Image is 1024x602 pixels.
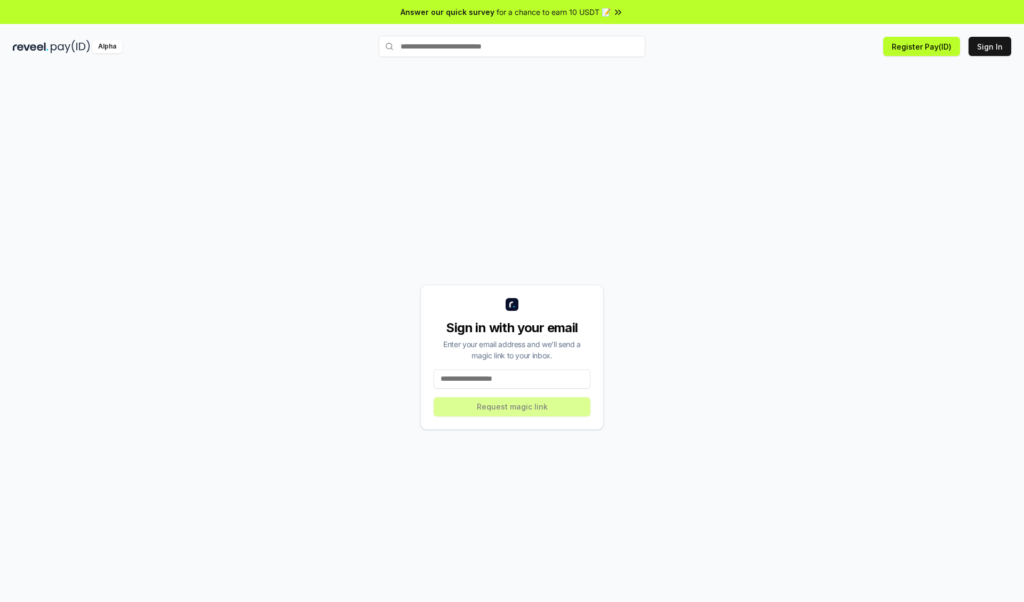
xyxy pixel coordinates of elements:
div: Sign in with your email [434,319,590,336]
button: Register Pay(ID) [883,37,960,56]
span: Answer our quick survey [401,6,494,18]
div: Enter your email address and we’ll send a magic link to your inbox. [434,339,590,361]
button: Sign In [969,37,1011,56]
img: reveel_dark [13,40,49,53]
img: logo_small [506,298,518,311]
img: pay_id [51,40,90,53]
span: for a chance to earn 10 USDT 📝 [497,6,611,18]
div: Alpha [92,40,122,53]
